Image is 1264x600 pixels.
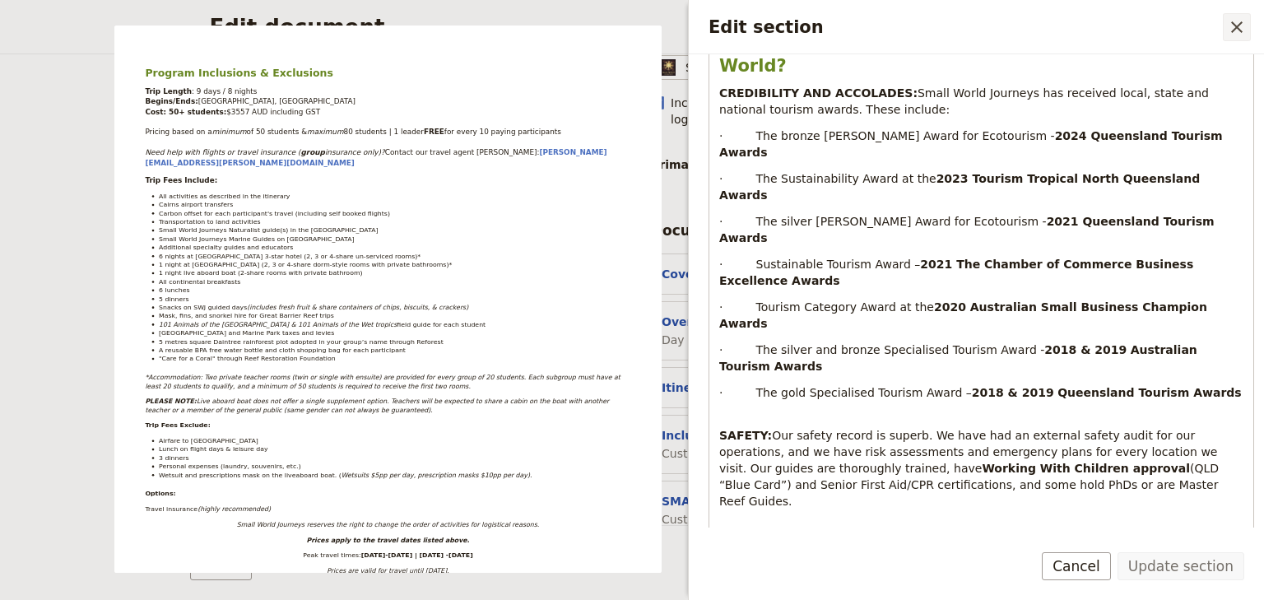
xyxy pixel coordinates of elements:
p: Proposal A [59,505,994,530]
span: · Sustainable Tourism Award – [719,258,920,271]
span: Our safety record is superb. We have had an external safety audit for our operations, and we have... [719,429,1221,475]
a: Overview [294,16,348,38]
strong: 2018 & 2019 [1044,343,1127,356]
span: Include organization logo : [671,95,816,128]
a: groups@smallworldjourneys.com.au [981,13,1009,41]
h2: Edit section [709,15,1223,40]
span: · The bronze [PERSON_NAME] Award for Ecotourism - [719,129,1055,142]
span: · The Sustainability Award at the [719,172,936,185]
strong: 2018 & 2019 [972,386,1054,399]
span: Small World Journeys has received local, state and national tourism awards. These include: [719,86,1212,116]
h1: [PERSON_NAME] Science School: Custom Trip 2026 [59,410,994,502]
span: · The silver [PERSON_NAME] Award for Ecotourism - [719,215,1047,228]
button: Update section [1118,552,1244,580]
img: Profile [658,59,679,76]
strong: SAFETY: [719,429,772,442]
span: Small World Journeys [685,59,807,76]
span: (QLD “Blue Card”) and Senior First Aid/CPR certifications, and some hold PhDs or are Master Reef ... [719,462,1223,508]
span: · The silver and bronze Specialised Tourism Award - [719,343,1044,356]
strong: 2023 Tourism Tropical North Queensland Awards [719,172,1204,202]
a: Cover page [215,16,281,38]
button: Close drawer [1223,13,1251,41]
span: [DATE] – [DATE] [59,530,170,550]
span: 9 days & 8 nights [189,530,312,550]
button: Download pdf [1012,13,1040,41]
span: · The gold Specialised Tourism Award – [719,386,972,399]
a: SMALL WORLD JOURNEYS TERMS & CONDITIONS [618,16,899,38]
strong: CREDIBILITY AND ACCOLADES: [719,86,918,100]
img: Small World Journeys logo [20,10,164,39]
strong: Working With Children approval [982,462,1190,475]
button: Cancel [1042,552,1111,580]
a: Itinerary [361,16,410,38]
span: · Tourism Category Award at the [719,300,934,314]
strong: 2021 The Chamber of Commerce Business Excellence Awards [719,258,1197,287]
a: Inclusions & Exclusions & FAQ's [423,16,605,38]
strong: Queensland Tourism Awards [1057,386,1242,399]
strong: 2020 Australian Small Business Champion Awards [719,300,1211,330]
h2: Edit document [210,15,1030,40]
a: +61 07 4054 6693 [950,13,978,41]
